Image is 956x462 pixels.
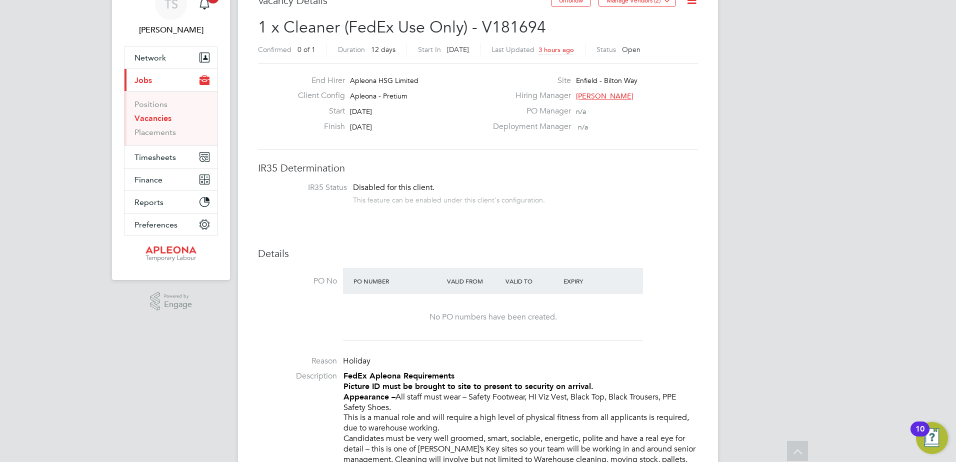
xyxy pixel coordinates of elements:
[418,45,441,54] label: Start In
[353,182,434,192] span: Disabled for this client.
[134,99,167,109] a: Positions
[164,292,192,300] span: Powered by
[576,91,633,100] span: [PERSON_NAME]
[258,371,337,381] label: Description
[290,90,345,101] label: Client Config
[343,356,370,366] span: Holiday
[561,272,619,290] div: Expiry
[915,429,924,442] div: 10
[258,247,698,260] h3: Details
[576,107,586,116] span: n/a
[487,75,571,86] label: Site
[538,45,574,54] span: 3 hours ago
[134,75,152,85] span: Jobs
[258,276,337,286] label: PO No
[371,45,395,54] span: 12 days
[350,122,372,131] span: [DATE]
[487,106,571,116] label: PO Manager
[343,381,593,391] strong: Picture ID must be brought to site to present to security on arrival.
[124,24,218,36] span: Tracy Sellick
[596,45,616,54] label: Status
[268,182,347,193] label: IR35 Status
[487,90,571,101] label: Hiring Manager
[124,46,217,68] button: Network
[916,422,948,454] button: Open Resource Center, 10 new notifications
[350,76,418,85] span: Apleona HSG Limited
[258,17,546,37] span: 1 x Cleaner (FedEx Use Only) - V181694
[134,197,163,207] span: Reports
[353,193,545,204] div: This feature can be enabled under this client's configuration.
[134,175,162,184] span: Finance
[290,106,345,116] label: Start
[134,220,177,229] span: Preferences
[258,161,698,174] h3: IR35 Determination
[622,45,640,54] span: Open
[258,356,337,366] label: Reason
[124,213,217,235] button: Preferences
[351,272,444,290] div: PO Number
[343,371,454,380] strong: FedEx Apleona Requirements
[350,107,372,116] span: [DATE]
[503,272,561,290] div: Valid To
[350,91,407,100] span: Apleona - Pretium
[447,45,469,54] span: [DATE]
[124,146,217,168] button: Timesheets
[343,392,395,401] strong: Appearance –
[134,113,171,123] a: Vacancies
[338,45,365,54] label: Duration
[150,292,192,311] a: Powered byEngage
[134,152,176,162] span: Timesheets
[487,121,571,132] label: Deployment Manager
[134,127,176,137] a: Placements
[124,246,218,262] a: Go to home page
[297,45,315,54] span: 0 of 1
[290,121,345,132] label: Finish
[353,312,633,322] div: No PO numbers have been created.
[124,91,217,145] div: Jobs
[145,246,196,262] img: apleona-logo-retina.png
[491,45,534,54] label: Last Updated
[444,272,503,290] div: Valid From
[576,76,637,85] span: Enfield - Bilton Way
[124,69,217,91] button: Jobs
[290,75,345,86] label: End Hirer
[124,191,217,213] button: Reports
[578,122,588,131] span: n/a
[124,168,217,190] button: Finance
[258,45,291,54] label: Confirmed
[134,53,166,62] span: Network
[164,300,192,309] span: Engage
